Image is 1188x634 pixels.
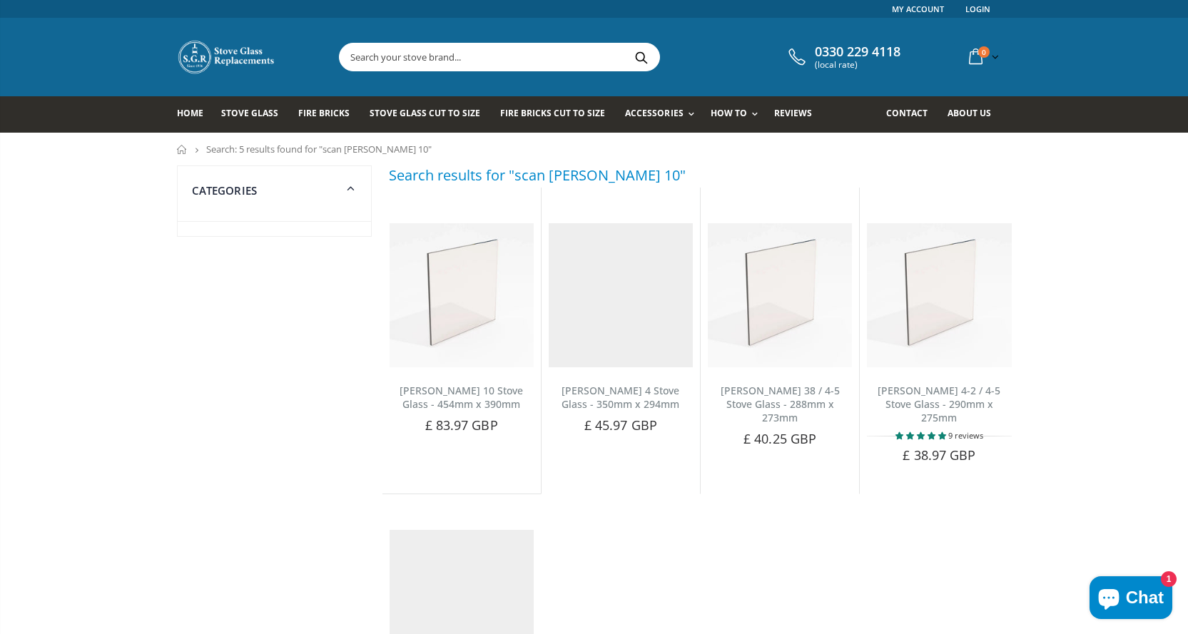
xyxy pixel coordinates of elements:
[711,107,747,119] span: How To
[878,384,1000,424] a: [PERSON_NAME] 4-2 / 4-5 Stove Glass - 290mm x 275mm
[948,96,1002,133] a: About us
[400,384,523,411] a: [PERSON_NAME] 10 Stove Glass - 454mm x 390mm
[370,107,480,119] span: Stove Glass Cut To Size
[389,165,686,185] h3: Search results for "scan [PERSON_NAME] 10"
[711,96,765,133] a: How To
[500,107,605,119] span: Fire Bricks Cut To Size
[425,416,498,434] span: £ 83.97 GBP
[721,384,840,424] a: [PERSON_NAME] 38 / 4-5 Stove Glass - 288mm x 273mm
[390,223,534,367] img: Scan Anderson stove glass
[206,143,432,155] span: Search: 5 results found for "scan [PERSON_NAME] 10"
[177,96,214,133] a: Home
[743,430,816,447] span: £ 40.25 GBP
[562,384,679,411] a: [PERSON_NAME] 4 Stove Glass - 350mm x 294mm
[867,223,1011,367] img: Scan Anderson 4-2 / 4-5 Stove Glass - 290mm x 275mm
[948,430,983,441] span: 9 reviews
[584,416,657,434] span: £ 45.97 GBP
[886,107,928,119] span: Contact
[298,96,360,133] a: Fire Bricks
[815,44,900,60] span: 0330 229 4118
[963,43,1002,71] a: 0
[625,96,701,133] a: Accessories
[978,46,990,58] span: 0
[221,107,278,119] span: Stove Glass
[895,430,948,441] span: 4.78 stars
[1085,576,1177,623] inbox-online-store-chat: Shopify online store chat
[177,107,203,119] span: Home
[177,39,277,75] img: Stove Glass Replacement
[815,60,900,70] span: (local rate)
[370,96,491,133] a: Stove Glass Cut To Size
[298,107,350,119] span: Fire Bricks
[626,44,658,71] button: Search
[948,107,991,119] span: About us
[340,44,819,71] input: Search your stove brand...
[625,107,683,119] span: Accessories
[500,96,616,133] a: Fire Bricks Cut To Size
[886,96,938,133] a: Contact
[192,183,258,198] span: Categories
[708,223,852,367] img: Scan Anderson 38/4 -5 Stove Glass
[221,96,289,133] a: Stove Glass
[903,446,975,464] span: £ 38.97 GBP
[177,145,188,154] a: Home
[774,107,812,119] span: Reviews
[785,44,900,70] a: 0330 229 4118 (local rate)
[774,96,823,133] a: Reviews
